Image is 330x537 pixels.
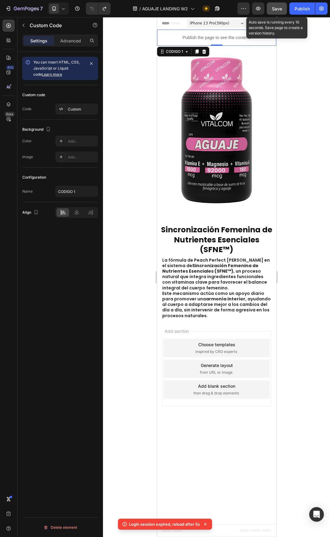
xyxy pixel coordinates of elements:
[22,209,40,217] div: Align
[60,38,81,44] p: Advanced
[2,2,46,15] button: 7
[22,175,46,180] div: Configuration
[40,5,43,12] p: 7
[272,6,282,11] span: Save
[22,138,32,144] div: Color
[22,125,52,134] div: Background
[68,139,97,144] div: Add...
[139,5,141,12] span: /
[5,112,15,117] div: Beta
[295,5,310,12] div: Publish
[42,72,62,77] a: Learn more
[68,107,97,112] div: Custom
[43,524,77,531] div: Delete element
[142,5,188,12] span: AGUAJE LANDING W2
[22,189,33,194] div: Name
[157,17,276,537] iframe: Design area
[86,2,111,15] div: Undo/Redo
[129,521,200,527] p: Login session expired, reload after 5s
[22,523,98,532] button: Delete element
[22,106,31,112] div: Code
[22,154,33,160] div: Image
[33,60,80,77] span: You can insert HTML, CSS, JavaScript or Liquid code
[22,92,45,98] div: Custom code
[30,38,47,44] p: Settings
[68,154,97,160] div: Add...
[267,2,287,15] button: Save
[6,65,15,70] div: 450
[309,507,324,522] div: Open Intercom Messenger
[30,22,82,29] p: Custom Code
[289,2,315,15] button: Publish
